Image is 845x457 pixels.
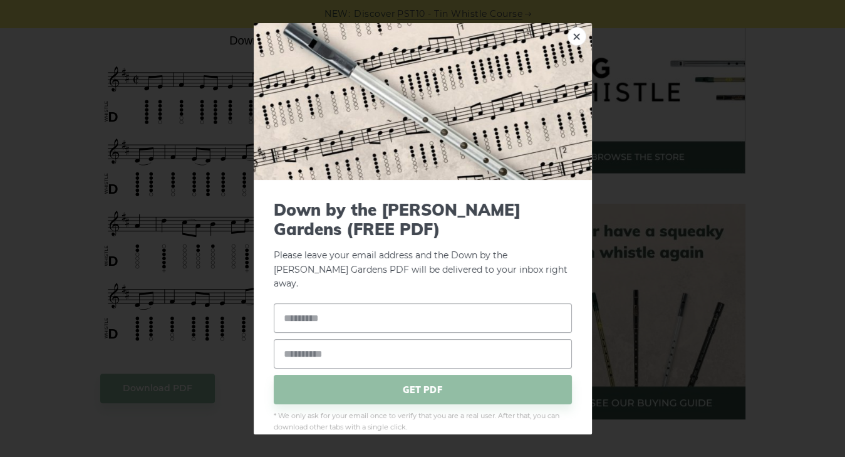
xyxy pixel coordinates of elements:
[274,199,572,291] p: Please leave your email address and the Down by the [PERSON_NAME] Gardens PDF will be delivered t...
[274,411,572,433] span: * We only ask for your email once to verify that you are a real user. After that, you can downloa...
[254,23,592,179] img: Tin Whistle Tab Preview
[274,199,572,238] span: Down by the [PERSON_NAME] Gardens (FREE PDF)
[568,26,586,45] a: ×
[274,375,572,404] span: GET PDF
